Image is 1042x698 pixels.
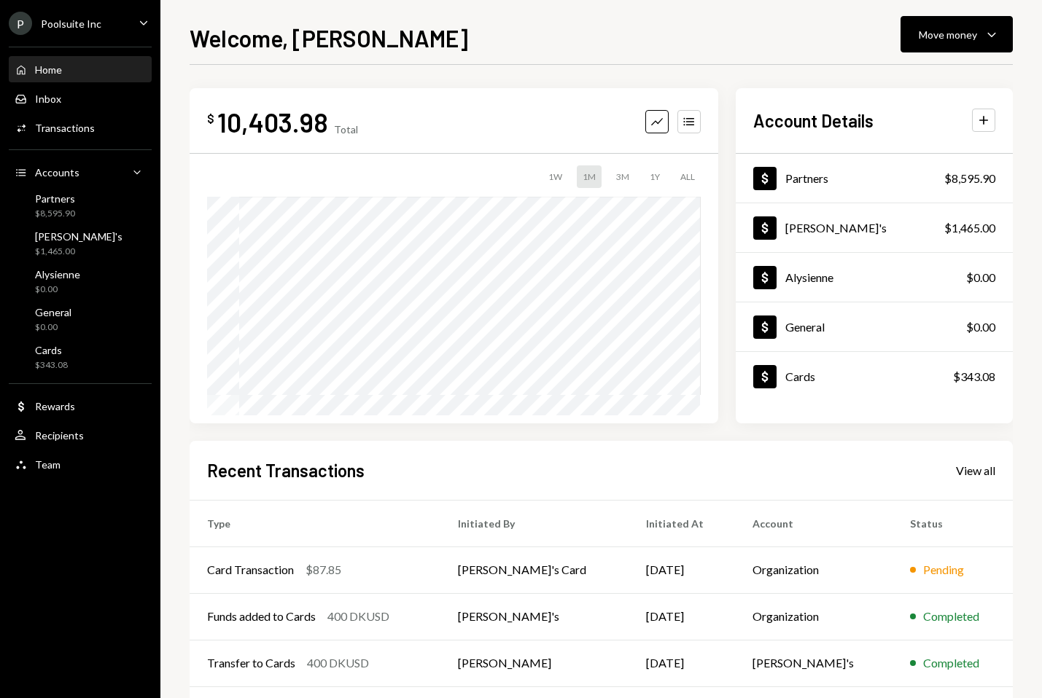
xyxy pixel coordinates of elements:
[9,264,152,299] a: Alysienne$0.00
[893,500,1013,546] th: Status
[190,500,440,546] th: Type
[207,111,214,126] div: $
[785,270,833,284] div: Alysienne
[9,114,152,141] a: Transactions
[207,608,316,625] div: Funds added to Cards
[9,85,152,111] a: Inbox
[9,393,152,419] a: Rewards
[327,608,389,625] div: 400 DKUSD
[217,106,328,138] div: 10,403.98
[9,340,152,375] a: Cards$343.08
[334,123,358,136] div: Total
[629,593,735,640] td: [DATE]
[736,154,1013,203] a: Partners$8,595.90
[966,269,995,286] div: $0.00
[736,302,1013,351] a: General$0.00
[785,369,815,383] div: Cards
[440,593,629,640] td: [PERSON_NAME]'s
[35,268,80,281] div: Alysienne
[923,608,979,625] div: Completed
[736,253,1013,302] a: Alysienne$0.00
[735,546,893,593] td: Organization
[956,463,995,478] div: View all
[736,203,1013,252] a: [PERSON_NAME]'s$1,465.00
[35,429,84,442] div: Recipients
[35,208,75,220] div: $8,595.90
[735,593,893,640] td: Organization
[207,561,294,579] div: Card Transaction
[9,12,32,35] div: P
[543,165,568,188] div: 1W
[577,165,602,188] div: 1M
[306,561,341,579] div: $87.85
[944,170,995,187] div: $8,595.90
[9,226,152,261] a: [PERSON_NAME]'s$1,465.00
[41,17,101,30] div: Poolsuite Inc
[35,122,95,134] div: Transactions
[307,654,369,672] div: 400 DKUSD
[644,165,666,188] div: 1Y
[923,561,964,579] div: Pending
[785,221,887,235] div: [PERSON_NAME]'s
[9,302,152,337] a: General$0.00
[901,16,1013,52] button: Move money
[35,359,68,372] div: $343.08
[35,93,61,105] div: Inbox
[956,462,995,478] a: View all
[440,500,629,546] th: Initiated By
[753,109,874,133] h2: Account Details
[207,458,365,482] h2: Recent Transactions
[629,546,735,593] td: [DATE]
[610,165,635,188] div: 3M
[440,546,629,593] td: [PERSON_NAME]'s Card
[629,500,735,546] th: Initiated At
[9,159,152,185] a: Accounts
[35,63,62,76] div: Home
[944,219,995,237] div: $1,465.00
[953,368,995,385] div: $343.08
[35,458,61,471] div: Team
[736,352,1013,401] a: Cards$343.08
[35,321,71,334] div: $0.00
[674,165,701,188] div: ALL
[785,171,828,185] div: Partners
[35,283,80,296] div: $0.00
[35,230,123,243] div: [PERSON_NAME]'s
[35,400,75,412] div: Rewards
[440,640,629,686] td: [PERSON_NAME]
[190,23,468,52] h1: Welcome, [PERSON_NAME]
[735,640,893,686] td: [PERSON_NAME]'s
[9,422,152,448] a: Recipients
[207,654,295,672] div: Transfer to Cards
[9,56,152,82] a: Home
[35,306,71,318] div: General
[966,318,995,336] div: $0.00
[919,27,977,42] div: Move money
[35,192,75,205] div: Partners
[35,246,123,258] div: $1,465.00
[35,166,79,179] div: Accounts
[35,344,68,356] div: Cards
[9,451,152,477] a: Team
[785,320,825,334] div: General
[9,188,152,223] a: Partners$8,595.90
[923,654,979,672] div: Completed
[735,500,893,546] th: Account
[629,640,735,686] td: [DATE]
